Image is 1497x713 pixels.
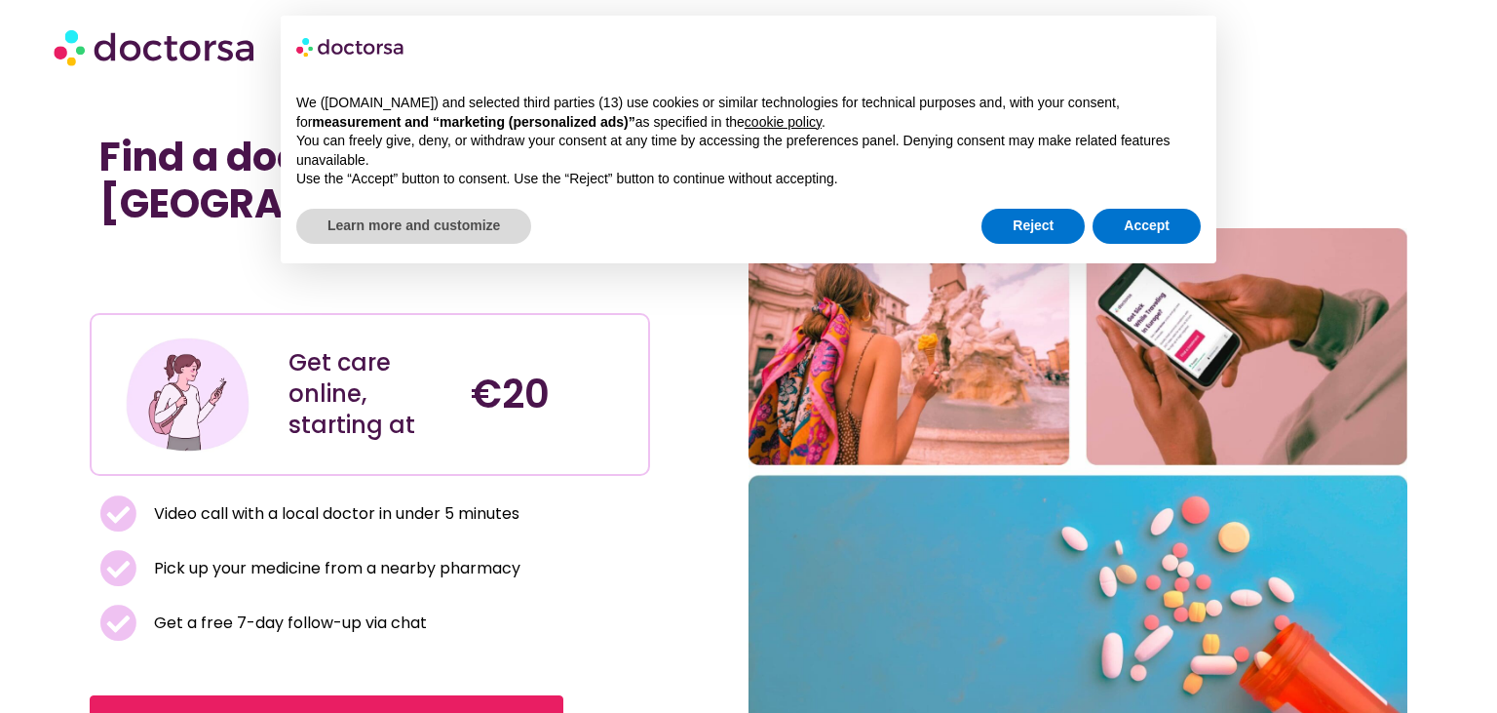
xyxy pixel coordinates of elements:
iframe: Customer reviews powered by Trustpilot [99,270,639,294]
a: cookie policy [745,114,822,130]
iframe: Customer reviews powered by Trustpilot [99,247,392,270]
span: Video call with a local doctor in under 5 minutes [149,500,519,528]
p: Use the “Accept” button to consent. Use the “Reject” button to continue without accepting. [296,170,1201,189]
span: Get a free 7-day follow-up via chat [149,610,427,637]
button: Reject [981,209,1085,244]
span: Pick up your medicine from a nearby pharmacy [149,555,520,582]
img: Illustration depicting a young woman in a casual outfit, engaged with her smartphone. She has a p... [123,330,252,459]
h4: €20 [471,371,633,417]
button: Accept [1093,209,1201,244]
h1: Find a doctor near me in [GEOGRAPHIC_DATA] [99,134,639,227]
div: Get care online, starting at [288,347,451,441]
strong: measurement and “marketing (personalized ads)” [312,114,634,130]
button: Learn more and customize [296,209,531,244]
img: logo [296,31,405,62]
p: We ([DOMAIN_NAME]) and selected third parties (13) use cookies or similar technologies for techni... [296,94,1201,132]
p: You can freely give, deny, or withdraw your consent at any time by accessing the preferences pane... [296,132,1201,170]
